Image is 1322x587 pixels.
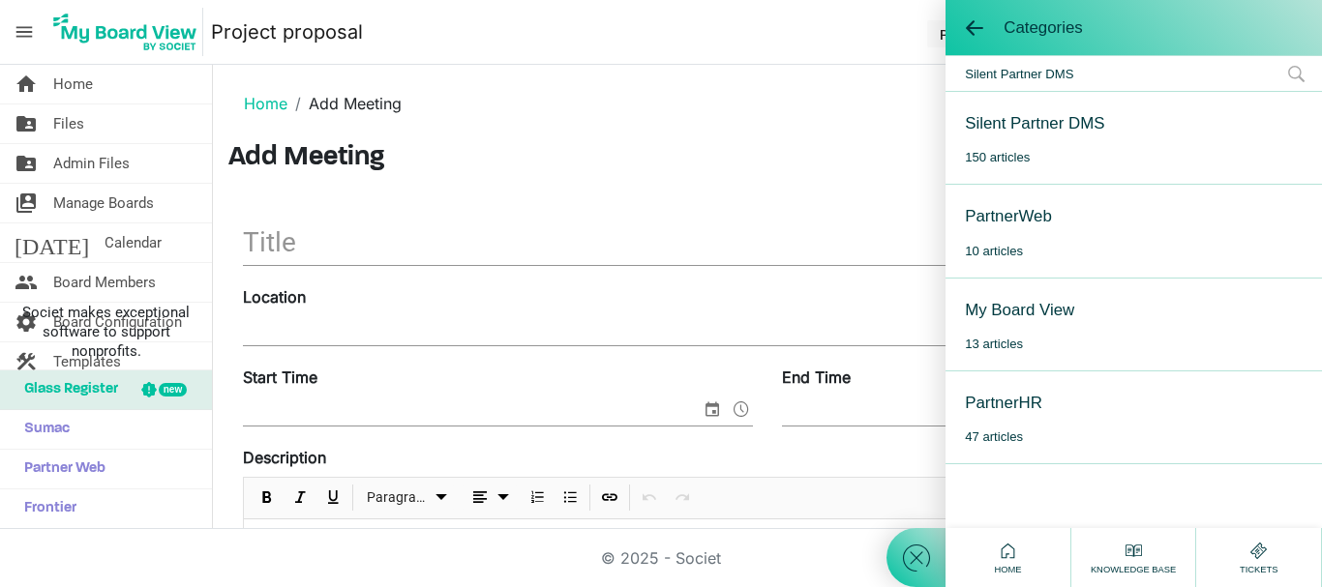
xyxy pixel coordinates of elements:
[965,150,1030,164] span: 150 articles
[243,446,326,469] label: Description
[105,223,162,262] span: Calendar
[251,478,284,518] div: Bold
[525,485,551,510] button: Numbered List
[320,485,346,510] button: Underline
[1235,539,1283,576] div: Tickets
[47,8,203,56] img: My Board View Logo
[965,429,1023,444] span: 47 articles
[9,303,203,361] span: Societ makes exceptional software to support nonprofits.
[593,478,626,518] div: Insert Link
[287,485,314,510] button: Italic
[15,370,118,409] span: Glass Register
[1086,539,1181,576] div: Knowledge Base
[360,485,456,510] button: Paragraph dropdownbutton
[15,144,38,183] span: folder_shared
[159,383,187,396] div: new
[243,220,1292,265] input: Title
[287,92,402,115] li: Add Meeting
[965,337,1023,351] span: 13 articles
[1235,563,1283,576] span: Tickets
[989,563,1026,576] span: Home
[284,478,316,518] div: Italic
[597,485,623,510] button: Insert Link
[15,104,38,143] span: folder_shared
[367,485,430,510] span: Paragraph
[989,539,1026,576] div: Home
[243,366,317,389] label: Start Time
[459,478,522,518] div: Alignments
[53,104,84,143] span: Files
[521,478,554,518] div: Numbered List
[53,184,154,222] span: Manage Boards
[601,548,721,568] a: © 2025 - Societ
[554,478,586,518] div: Bulleted List
[15,184,38,222] span: switch_account
[965,111,1104,135] div: Silent Partner DMS
[53,144,130,183] span: Admin Files
[316,478,349,518] div: Underline
[53,65,93,103] span: Home
[965,391,1042,415] div: PartnerHR
[15,223,89,262] span: [DATE]
[15,489,76,528] span: Frontier
[211,13,363,51] a: Project proposal
[1086,563,1181,576] span: Knowledge Base
[462,485,518,510] button: dropdownbutton
[965,204,1052,228] div: PartnerWeb
[47,8,211,56] a: My Board View Logo
[244,94,287,113] a: Home
[15,410,70,449] span: Sumac
[15,65,38,103] span: home
[946,56,1322,91] span: Silent Partner DMS
[1004,18,1083,38] span: Categories
[15,263,38,302] span: people
[243,285,306,308] label: Location
[965,298,1074,322] div: My Board View
[356,478,459,518] div: Formats
[965,244,1023,258] span: 10 articles
[557,485,584,510] button: Bulleted List
[53,263,156,302] span: Board Members
[701,396,724,422] span: select
[782,366,851,389] label: End Time
[15,450,105,488] span: Partner Web
[6,14,43,50] span: menu
[228,142,1307,175] h3: Add Meeting
[255,485,281,510] button: Bold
